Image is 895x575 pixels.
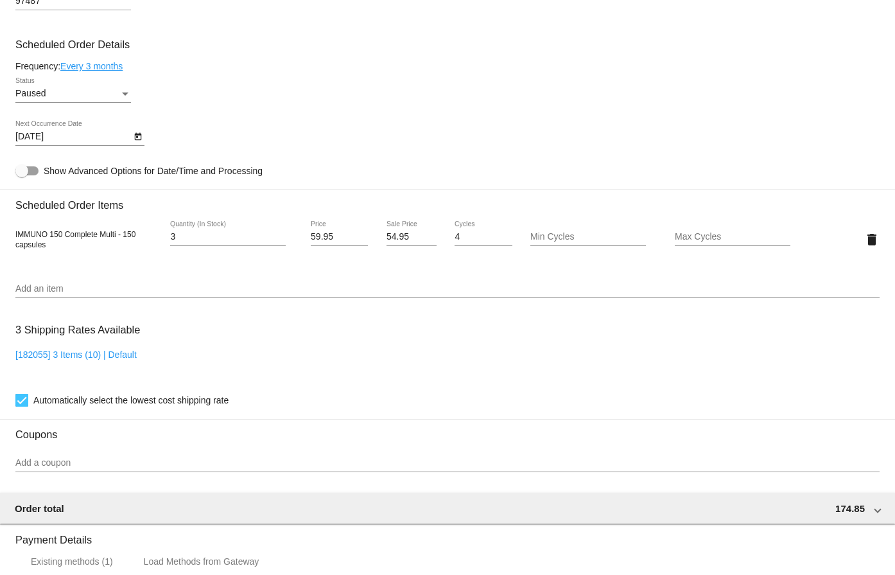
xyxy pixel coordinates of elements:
a: Every 3 months [60,61,123,71]
h3: Scheduled Order Items [15,190,880,211]
div: Load Methods from Gateway [144,556,259,567]
input: Sale Price [387,232,437,242]
input: Max Cycles [675,232,790,242]
input: Add an item [15,284,880,294]
span: 174.85 [835,503,865,514]
div: Existing methods (1) [31,556,113,567]
h3: 3 Shipping Rates Available [15,316,140,344]
h3: Coupons [15,419,880,441]
input: Add a coupon [15,458,880,468]
a: [182055] 3 Items (10) | Default [15,349,137,360]
input: Price [311,232,368,242]
input: Min Cycles [530,232,646,242]
mat-select: Status [15,89,131,99]
span: Show Advanced Options for Date/Time and Processing [44,164,263,177]
span: Order total [15,503,64,514]
span: IMMUNO 150 Complete Multi - 150 capsules [15,230,135,249]
button: Open calendar [131,129,144,143]
input: Cycles [455,232,512,242]
span: Automatically select the lowest cost shipping rate [33,393,229,408]
h3: Scheduled Order Details [15,39,880,51]
input: Quantity (In Stock) [170,232,286,242]
input: Next Occurrence Date [15,132,131,142]
div: Frequency: [15,61,880,71]
h3: Payment Details [15,524,880,546]
mat-icon: delete [864,232,880,247]
span: Paused [15,88,46,98]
